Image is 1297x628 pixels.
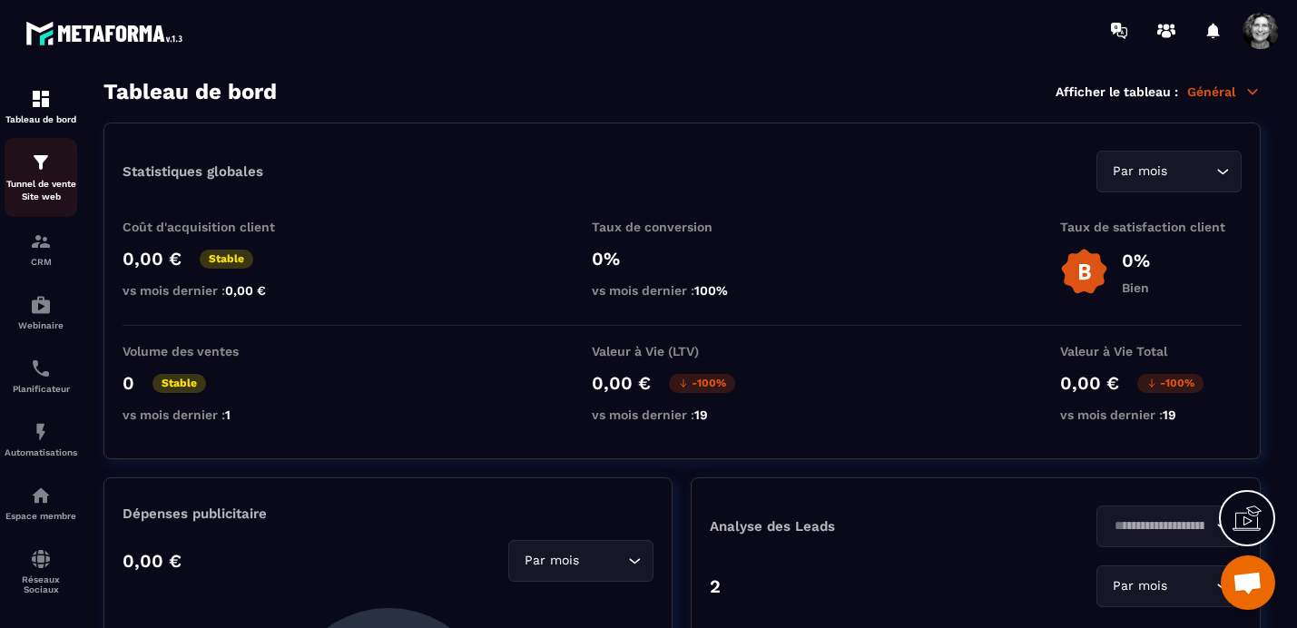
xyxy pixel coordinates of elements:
[1060,344,1242,358] p: Valeur à Vie Total
[30,421,52,443] img: automations
[592,372,651,394] p: 0,00 €
[123,248,182,270] p: 0,00 €
[1060,407,1242,422] p: vs mois dernier :
[710,575,721,597] p: 2
[5,257,77,267] p: CRM
[5,74,77,138] a: formationformationTableau de bord
[123,407,304,422] p: vs mois dernier :
[30,294,52,316] img: automations
[30,88,52,110] img: formation
[1187,83,1261,100] p: Général
[225,283,266,298] span: 0,00 €
[5,280,77,344] a: automationsautomationsWebinaire
[1096,151,1242,192] div: Search for option
[5,535,77,608] a: social-networksocial-networkRéseaux Sociaux
[1060,220,1242,234] p: Taux de satisfaction client
[520,551,583,571] span: Par mois
[1108,516,1212,536] input: Search for option
[1056,84,1178,99] p: Afficher le tableau :
[1137,374,1204,393] p: -100%
[123,283,304,298] p: vs mois dernier :
[123,220,304,234] p: Coût d'acquisition client
[30,548,52,570] img: social-network
[30,231,52,252] img: formation
[1096,505,1242,547] div: Search for option
[152,374,206,393] p: Stable
[592,248,773,270] p: 0%
[5,511,77,521] p: Espace membre
[5,407,77,471] a: automationsautomationsAutomatisations
[30,358,52,379] img: scheduler
[583,551,624,571] input: Search for option
[30,152,52,173] img: formation
[5,344,77,407] a: schedulerschedulerPlanificateur
[200,250,253,269] p: Stable
[1171,576,1212,596] input: Search for option
[225,407,231,422] span: 1
[123,344,304,358] p: Volume des ventes
[30,485,52,506] img: automations
[123,505,653,522] p: Dépenses publicitaire
[5,471,77,535] a: automationsautomationsEspace membre
[1122,280,1150,295] p: Bien
[1221,555,1275,610] div: Ouvrir le chat
[123,372,134,394] p: 0
[592,407,773,422] p: vs mois dernier :
[123,550,182,572] p: 0,00 €
[694,407,708,422] span: 19
[1108,576,1171,596] span: Par mois
[5,384,77,394] p: Planificateur
[123,163,263,180] p: Statistiques globales
[1163,407,1176,422] span: 19
[1060,372,1119,394] p: 0,00 €
[694,283,728,298] span: 100%
[5,178,77,203] p: Tunnel de vente Site web
[5,447,77,457] p: Automatisations
[5,138,77,217] a: formationformationTunnel de vente Site web
[710,518,976,535] p: Analyse des Leads
[592,220,773,234] p: Taux de conversion
[592,344,773,358] p: Valeur à Vie (LTV)
[5,114,77,124] p: Tableau de bord
[103,79,277,104] h3: Tableau de bord
[5,320,77,330] p: Webinaire
[669,374,735,393] p: -100%
[508,540,653,582] div: Search for option
[5,574,77,594] p: Réseaux Sociaux
[1108,162,1171,182] span: Par mois
[1171,162,1212,182] input: Search for option
[592,283,773,298] p: vs mois dernier :
[1122,250,1150,271] p: 0%
[1060,248,1108,296] img: b-badge-o.b3b20ee6.svg
[5,217,77,280] a: formationformationCRM
[1096,565,1242,607] div: Search for option
[25,16,189,50] img: logo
